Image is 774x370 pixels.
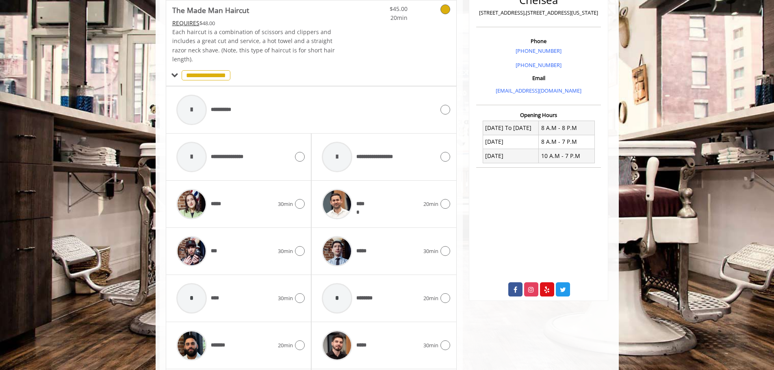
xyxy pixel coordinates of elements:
td: [DATE] [483,135,539,149]
span: Each haircut is a combination of scissors and clippers and includes a great cut and service, a ho... [172,28,335,63]
h3: Opening Hours [476,112,601,118]
p: [STREET_ADDRESS],[STREET_ADDRESS][US_STATE] [478,9,599,17]
span: 30min [423,247,438,255]
b: The Made Man Haircut [172,4,249,16]
div: $48.00 [172,19,336,28]
span: 20min [423,294,438,303]
a: [PHONE_NUMBER] [516,47,562,54]
span: 30min [278,247,293,255]
td: 8 A.M - 8 P.M [539,121,595,135]
span: $45.00 [360,4,408,13]
span: 20min [423,200,438,208]
td: [DATE] [483,149,539,163]
h3: Email [478,75,599,81]
span: This service needs some Advance to be paid before we block your appointment [172,19,199,27]
span: 20min [360,13,408,22]
h3: Phone [478,38,599,44]
td: [DATE] To [DATE] [483,121,539,135]
span: 30min [278,294,293,303]
a: [EMAIL_ADDRESS][DOMAIN_NAME] [496,87,581,94]
span: 20min [278,341,293,350]
span: 30min [423,341,438,350]
td: 10 A.M - 7 P.M [539,149,595,163]
span: 30min [278,200,293,208]
td: 8 A.M - 7 P.M [539,135,595,149]
a: [PHONE_NUMBER] [516,61,562,69]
